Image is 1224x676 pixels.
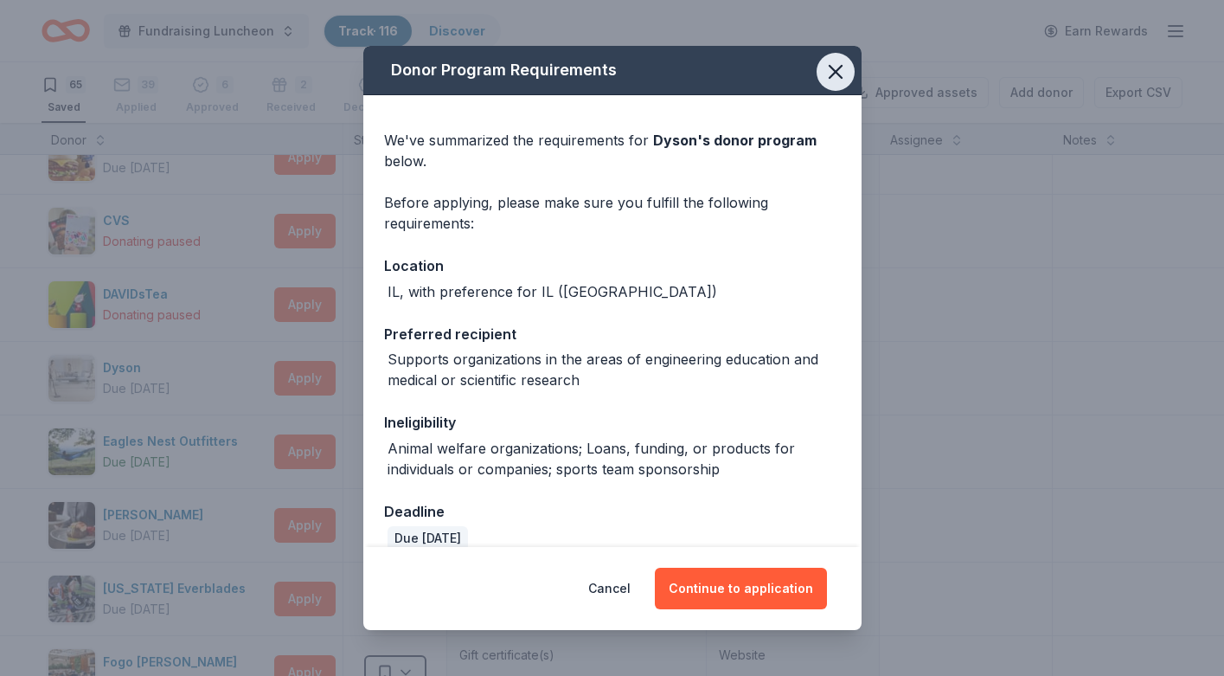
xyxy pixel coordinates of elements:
div: Before applying, please make sure you fulfill the following requirements: [384,192,841,234]
div: Supports organizations in the areas of engineering education and medical or scientific research [388,349,841,390]
div: Animal welfare organizations; Loans, funding, or products for individuals or companies; sports te... [388,438,841,480]
div: Location [384,254,841,277]
div: Due [DATE] [388,526,468,550]
div: Ineligibility [384,411,841,434]
div: Deadline [384,500,841,523]
div: IL, with preference for IL ([GEOGRAPHIC_DATA]) [388,281,717,302]
button: Continue to application [655,568,827,609]
div: We've summarized the requirements for below. [384,130,841,171]
span: Dyson 's donor program [653,132,817,149]
button: Cancel [588,568,631,609]
div: Preferred recipient [384,323,841,345]
div: Donor Program Requirements [363,46,862,95]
